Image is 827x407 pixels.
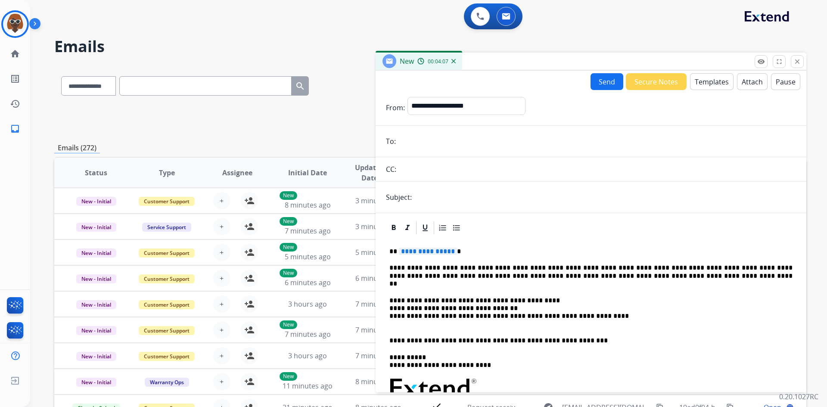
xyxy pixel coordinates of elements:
[76,274,116,283] span: New - Initial
[285,252,331,261] span: 5 minutes ago
[244,299,255,309] mat-icon: person_add
[280,217,297,226] p: New
[139,352,195,361] span: Customer Support
[355,325,401,335] span: 7 minutes ago
[401,221,414,234] div: Italic
[737,73,768,90] button: Attach
[145,378,189,387] span: Warranty Ops
[775,58,783,65] mat-icon: fullscreen
[213,270,230,287] button: +
[285,226,331,236] span: 7 minutes ago
[355,299,401,309] span: 7 minutes ago
[280,372,297,381] p: New
[213,244,230,261] button: +
[288,168,327,178] span: Initial Date
[220,273,224,283] span: +
[76,249,116,258] span: New - Initial
[280,269,297,277] p: New
[355,351,401,360] span: 7 minutes ago
[54,143,100,153] p: Emails (272)
[419,221,432,234] div: Underline
[355,248,401,257] span: 5 minutes ago
[244,196,255,206] mat-icon: person_add
[139,197,195,206] span: Customer Support
[85,168,107,178] span: Status
[76,223,116,232] span: New - Initial
[386,103,405,113] p: From:
[159,168,175,178] span: Type
[213,321,230,339] button: +
[288,299,327,309] span: 3 hours ago
[244,376,255,387] mat-icon: person_add
[213,295,230,313] button: +
[400,56,414,66] span: New
[76,197,116,206] span: New - Initial
[244,247,255,258] mat-icon: person_add
[690,73,734,90] button: Templates
[220,221,224,232] span: +
[295,81,305,91] mat-icon: search
[386,192,412,202] p: Subject:
[355,377,401,386] span: 8 minutes ago
[450,221,463,234] div: Bullet List
[591,73,623,90] button: Send
[244,221,255,232] mat-icon: person_add
[285,278,331,287] span: 6 minutes ago
[386,136,396,146] p: To:
[355,273,401,283] span: 6 minutes ago
[428,58,448,65] span: 00:04:07
[10,74,20,84] mat-icon: list_alt
[355,196,401,205] span: 3 minutes ago
[285,329,331,339] span: 7 minutes ago
[244,273,255,283] mat-icon: person_add
[222,168,252,178] span: Assignee
[280,243,297,252] p: New
[139,326,195,335] span: Customer Support
[244,351,255,361] mat-icon: person_add
[779,391,818,402] p: 0.20.1027RC
[3,12,27,36] img: avatar
[76,326,116,335] span: New - Initial
[10,49,20,59] mat-icon: home
[142,223,191,232] span: Service Support
[436,221,449,234] div: Ordered List
[793,58,801,65] mat-icon: close
[280,320,297,329] p: New
[244,325,255,335] mat-icon: person_add
[283,381,333,391] span: 11 minutes ago
[10,99,20,109] mat-icon: history
[386,164,396,174] p: CC:
[220,247,224,258] span: +
[54,38,806,55] h2: Emails
[220,299,224,309] span: +
[213,373,230,390] button: +
[213,347,230,364] button: +
[387,221,400,234] div: Bold
[76,300,116,309] span: New - Initial
[220,376,224,387] span: +
[220,196,224,206] span: +
[10,124,20,134] mat-icon: inbox
[350,162,389,183] span: Updated Date
[76,352,116,361] span: New - Initial
[76,378,116,387] span: New - Initial
[213,218,230,235] button: +
[285,200,331,210] span: 8 minutes ago
[626,73,687,90] button: Secure Notes
[139,274,195,283] span: Customer Support
[139,249,195,258] span: Customer Support
[220,351,224,361] span: +
[220,325,224,335] span: +
[213,192,230,209] button: +
[139,300,195,309] span: Customer Support
[280,191,297,200] p: New
[355,222,401,231] span: 3 minutes ago
[771,73,800,90] button: Pause
[288,351,327,360] span: 3 hours ago
[757,58,765,65] mat-icon: remove_red_eye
